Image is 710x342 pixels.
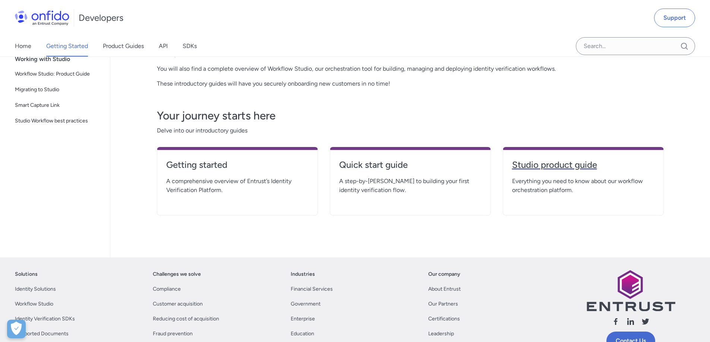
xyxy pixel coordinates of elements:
a: Compliance [153,285,181,294]
a: Support [654,9,695,27]
svg: Follow us X (Twitter) [641,317,650,326]
div: Working with Studio [15,52,107,67]
a: Financial Services [291,285,333,294]
a: SDKs [183,36,197,57]
a: Enterprise [291,314,315,323]
a: Our company [428,270,460,279]
span: A comprehensive overview of Entrust’s Identity Verification Platform. [166,177,309,195]
a: Workflow Studio: Product Guide [12,67,104,81]
a: Education [291,329,314,338]
a: About Entrust [428,285,461,294]
a: Reducing cost of acquisition [153,314,219,323]
a: Leadership [428,329,454,338]
p: These introductory guides will have you securely onboarding new customers in no time! [157,79,664,88]
a: Studio product guide [512,159,654,177]
div: Cookie Preferences [7,320,26,338]
a: Identity Solutions [15,285,56,294]
a: Solutions [15,270,38,279]
span: A step-by-[PERSON_NAME] to building your first identity verification flow. [339,177,482,195]
a: Follow us X (Twitter) [641,317,650,329]
a: Migrating to Studio [12,82,104,97]
a: Workflow Studio [15,300,53,309]
a: Fraud prevention [153,329,193,338]
button: Open Preferences [7,320,26,338]
a: Product Guides [103,36,144,57]
span: Studio Workflow best practices [15,116,101,125]
a: Identity Verification SDKs [15,314,75,323]
a: Follow us linkedin [626,317,635,329]
h4: Quick start guide [339,159,482,171]
span: Workflow Studio: Product Guide [15,70,101,79]
span: Migrating to Studio [15,85,101,94]
span: Smart Capture Link [15,101,101,110]
svg: Follow us linkedin [626,317,635,326]
svg: Follow us facebook [611,317,620,326]
h1: Developers [79,12,123,24]
a: Our Partners [428,300,458,309]
a: Getting started [166,159,309,177]
a: Quick start guide [339,159,482,177]
h4: Studio product guide [512,159,654,171]
a: Government [291,300,321,309]
a: Customer acquisition [153,300,203,309]
img: Entrust logo [586,270,675,311]
p: You will also find a complete overview of Workflow Studio, our orchestration tool for building, m... [157,64,664,73]
input: Onfido search input field [576,37,695,55]
a: Industries [291,270,315,279]
span: Delve into our introductory guides [157,126,664,135]
a: Getting Started [46,36,88,57]
a: Studio Workflow best practices [12,114,104,128]
a: Follow us facebook [611,317,620,329]
a: Supported Documents [15,329,69,338]
a: Challenges we solve [153,270,201,279]
img: Onfido Logo [15,10,69,25]
h3: Your journey starts here [157,108,664,123]
a: Certifications [428,314,460,323]
a: Home [15,36,31,57]
a: Smart Capture Link [12,98,104,113]
span: Everything you need to know about our workflow orchestration platform. [512,177,654,195]
a: API [159,36,168,57]
h4: Getting started [166,159,309,171]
